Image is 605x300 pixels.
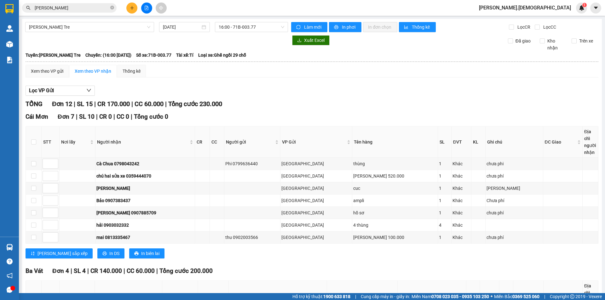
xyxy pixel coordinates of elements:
span: SL 15 [77,100,93,108]
span: SL 4 [74,267,86,275]
span: ĐC Giao [545,293,576,300]
span: SL 10 [79,113,95,120]
span: caret-down [593,5,599,11]
span: | [165,100,167,108]
div: [GEOGRAPHIC_DATA] [281,160,351,167]
span: Đơn 12 [52,100,72,108]
div: Chưa phí [487,197,542,204]
span: Hỗ trợ kỹ thuật: [292,293,350,300]
div: chưa phi [487,160,542,167]
button: bar-chartThống kê [399,22,436,32]
span: | [76,113,78,120]
button: In đơn chọn [363,22,397,32]
div: 1 [439,234,450,241]
span: file-add [144,6,149,10]
span: Trên xe [577,37,596,44]
span: sync [296,25,302,30]
div: [GEOGRAPHIC_DATA] [281,234,351,241]
span: Làm mới [304,24,322,31]
th: Tên hàng [352,127,438,158]
span: | [74,100,75,108]
span: Loại xe: Ghế ngồi 29 chỗ [198,52,246,59]
span: Lọc CR [515,24,531,31]
span: Đơn 4 [52,267,69,275]
td: Sài Gòn [280,219,352,231]
div: Khác [452,160,470,167]
span: | [94,100,96,108]
div: Bảo 0907383437 [96,197,194,204]
span: printer [334,25,339,30]
span: Đơn 7 [58,113,74,120]
td: Sài Gòn [280,158,352,170]
span: | [131,100,133,108]
span: ĐC Giao [545,139,576,145]
img: icon-new-feature [579,5,585,11]
span: In biên lai [141,250,159,257]
button: Lọc VP Gửi [26,86,95,96]
div: thu 0902003566 [225,234,279,241]
th: KL [471,127,486,158]
span: Hồ Chí Minh - Bến Tre [29,22,150,32]
strong: 1900 633 818 [323,294,350,299]
button: plus [126,3,137,14]
th: ĐVT [452,127,471,158]
div: Khác [452,222,470,229]
span: notification [7,273,13,279]
div: [GEOGRAPHIC_DATA] [281,222,351,229]
img: solution-icon [6,57,13,63]
span: | [131,113,132,120]
span: Tổng cước 200.000 [159,267,213,275]
span: Tài xế: Tí [176,52,193,59]
span: Nơi lấy [61,139,89,145]
span: Nơi lấy [61,293,88,300]
span: Chuyến: (16:00 [DATE]) [85,52,131,59]
strong: 0708 023 035 - 0935 103 250 [431,294,489,299]
div: Khác [452,234,470,241]
div: [PERSON_NAME] [96,185,194,192]
span: Thống kê [412,24,431,31]
span: search [26,6,31,10]
th: CC [210,127,225,158]
img: warehouse-icon [6,244,13,251]
div: chưa phí [487,234,542,241]
span: | [71,267,72,275]
span: CC 0 [117,113,129,120]
img: warehouse-icon [6,41,13,48]
div: 1 [439,160,450,167]
span: 1 [583,3,585,7]
span: | [124,267,125,275]
div: Phi 0799636440 [225,160,279,167]
span: Người gửi [226,139,274,145]
span: CR 140.000 [90,267,122,275]
strong: 0369 525 060 [512,294,539,299]
span: download [297,38,302,43]
input: Tìm tên, số ĐT hoặc mã đơn [35,4,109,11]
div: [PERSON_NAME] [487,185,542,192]
span: Người nhận [96,293,155,300]
span: [PERSON_NAME].[DEMOGRAPHIC_DATA] [474,4,576,12]
span: | [156,267,158,275]
td: Sài Gòn [280,170,352,182]
sup: 1 [582,3,587,7]
div: Cà Chua 0798043242 [96,160,194,167]
div: 1 [439,173,450,179]
span: | [355,293,356,300]
span: copyright [570,294,574,299]
div: [GEOGRAPHIC_DATA] [281,173,351,179]
span: sort-ascending [31,251,35,256]
div: 4 thùng [353,222,436,229]
div: [GEOGRAPHIC_DATA] [281,209,351,216]
span: close-circle [110,6,114,9]
div: ampli [353,197,436,204]
span: printer [102,251,107,256]
div: [PERSON_NAME] 520.000 [353,173,436,179]
span: Lọc CC [541,24,557,31]
th: Ghi chú [486,127,543,158]
div: [GEOGRAPHIC_DATA] [281,197,351,204]
div: Khác [452,173,470,179]
span: printer [134,251,139,256]
td: Sài Gòn [280,231,352,244]
button: sort-ascending[PERSON_NAME] sắp xếp [26,248,93,258]
div: mai 0813335467 [96,234,194,241]
button: printerIn DS [97,248,124,258]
